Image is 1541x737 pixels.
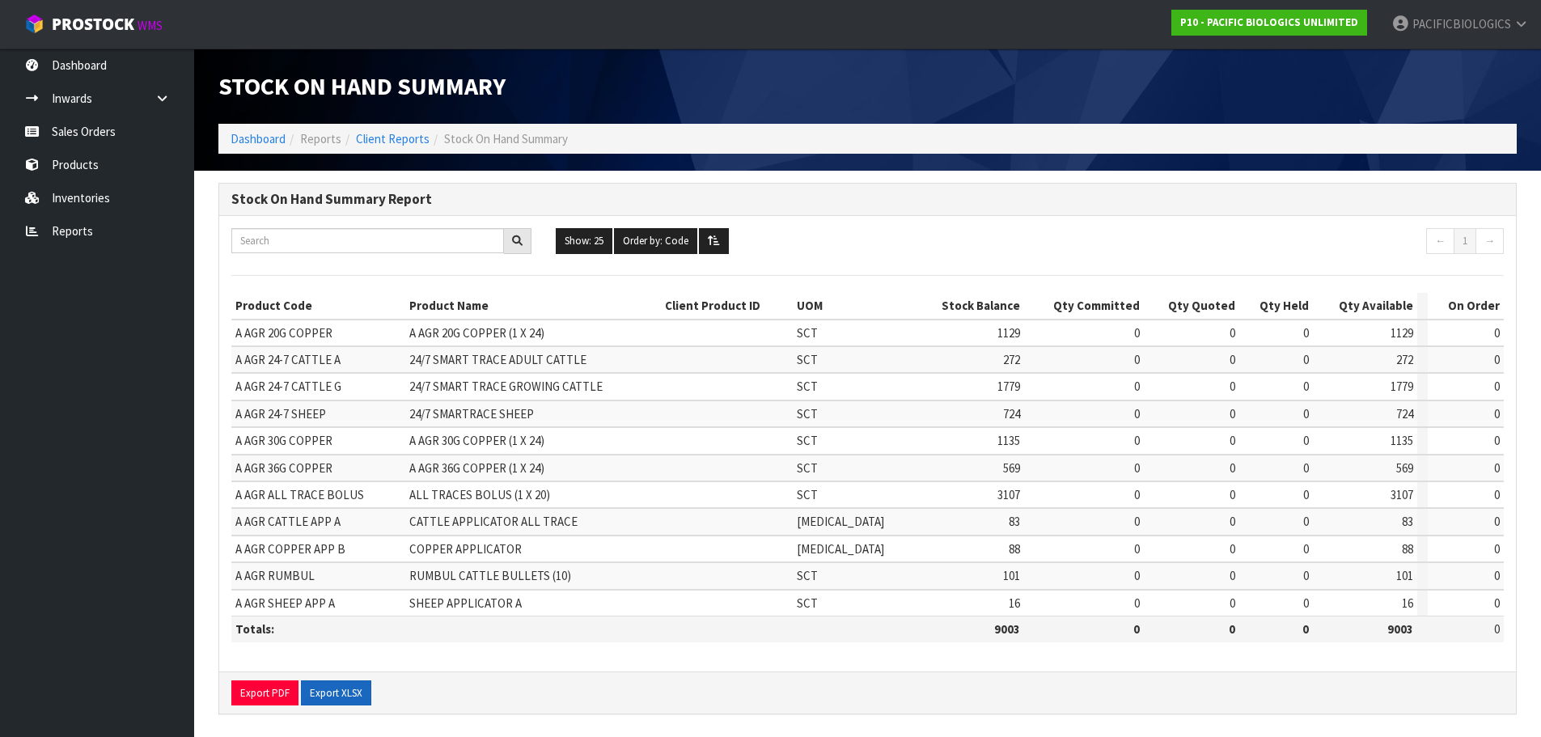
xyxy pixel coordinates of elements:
[1303,325,1309,341] span: 0
[1494,514,1500,529] span: 0
[1428,293,1504,319] th: On Order
[409,568,571,583] span: RUMBUL CATTLE BULLETS (10)
[1391,379,1413,394] span: 1779
[1303,595,1309,611] span: 0
[1391,487,1413,502] span: 3107
[797,487,818,502] span: SCT
[1494,460,1500,476] span: 0
[1494,379,1500,394] span: 0
[1003,352,1020,367] span: 272
[797,433,818,448] span: SCT
[797,406,818,421] span: SCT
[1303,487,1309,502] span: 0
[1009,541,1020,557] span: 88
[1402,595,1413,611] span: 16
[1230,406,1235,421] span: 0
[614,228,697,254] button: Order by: Code
[1494,406,1500,421] span: 0
[235,379,341,394] span: A AGR 24-7 CATTLE G
[797,595,818,611] span: SCT
[1134,487,1140,502] span: 0
[1391,433,1413,448] span: 1135
[231,192,1504,207] h3: Stock On Hand Summary Report
[231,131,286,146] a: Dashboard
[1494,541,1500,557] span: 0
[24,14,44,34] img: cube-alt.png
[1134,325,1140,341] span: 0
[1303,433,1309,448] span: 0
[797,352,818,367] span: SCT
[997,325,1020,341] span: 1129
[231,680,298,706] button: Export PDF
[1396,568,1413,583] span: 101
[409,541,522,557] span: COPPER APPLICATOR
[1229,621,1235,637] strong: 0
[1003,460,1020,476] span: 569
[1133,621,1140,637] strong: 0
[409,406,534,421] span: 24/7 SMARTRACE SHEEP
[1412,16,1511,32] span: PACIFICBIOLOGICS
[235,433,332,448] span: A AGR 30G COPPER
[235,621,274,637] strong: Totals:
[409,433,544,448] span: A AGR 30G COPPER (1 X 24)
[409,352,586,367] span: 24/7 SMART TRACE ADULT CATTLE
[235,487,364,502] span: A AGR ALL TRACE BOLUS
[797,460,818,476] span: SCT
[1134,406,1140,421] span: 0
[1494,352,1500,367] span: 0
[1230,514,1235,529] span: 0
[1494,325,1500,341] span: 0
[409,379,603,394] span: 24/7 SMART TRACE GROWING CATTLE
[1402,514,1413,529] span: 83
[994,621,1020,637] strong: 9003
[1313,293,1418,319] th: Qty Available
[235,568,315,583] span: A AGR RUMBUL
[797,379,818,394] span: SCT
[218,70,506,101] span: Stock On Hand Summary
[1134,352,1140,367] span: 0
[1426,228,1454,254] a: ←
[138,18,163,33] small: WMS
[409,487,550,502] span: ALL TRACES BOLUS (1 X 20)
[1134,460,1140,476] span: 0
[1387,621,1413,637] strong: 9003
[797,568,818,583] span: SCT
[1230,487,1235,502] span: 0
[235,460,332,476] span: A AGR 36G COPPER
[235,406,326,421] span: A AGR 24-7 SHEEP
[1303,352,1309,367] span: 0
[1230,568,1235,583] span: 0
[1204,228,1504,258] nav: Page navigation
[1494,595,1500,611] span: 0
[1239,293,1312,319] th: Qty Held
[556,228,612,254] button: Show: 25
[797,541,884,557] span: [MEDICAL_DATA]
[1009,514,1020,529] span: 83
[405,293,661,319] th: Product Name
[1302,621,1309,637] strong: 0
[235,325,332,341] span: A AGR 20G COPPER
[235,541,345,557] span: A AGR COPPER APP B
[231,228,504,253] input: Search
[1396,352,1413,367] span: 272
[1134,541,1140,557] span: 0
[1134,379,1140,394] span: 0
[1230,379,1235,394] span: 0
[1303,514,1309,529] span: 0
[1494,621,1500,637] span: 0
[235,352,341,367] span: A AGR 24-7 CATTLE A
[1494,433,1500,448] span: 0
[997,487,1020,502] span: 3107
[1402,541,1413,557] span: 88
[1396,406,1413,421] span: 724
[1303,568,1309,583] span: 0
[409,460,544,476] span: A AGR 36G COPPER (1 X 24)
[1230,325,1235,341] span: 0
[1303,541,1309,557] span: 0
[793,293,914,319] th: UOM
[661,293,793,319] th: Client Product ID
[409,514,578,529] span: CATTLE APPLICATOR ALL TRACE
[797,514,884,529] span: [MEDICAL_DATA]
[1003,406,1020,421] span: 724
[1230,595,1235,611] span: 0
